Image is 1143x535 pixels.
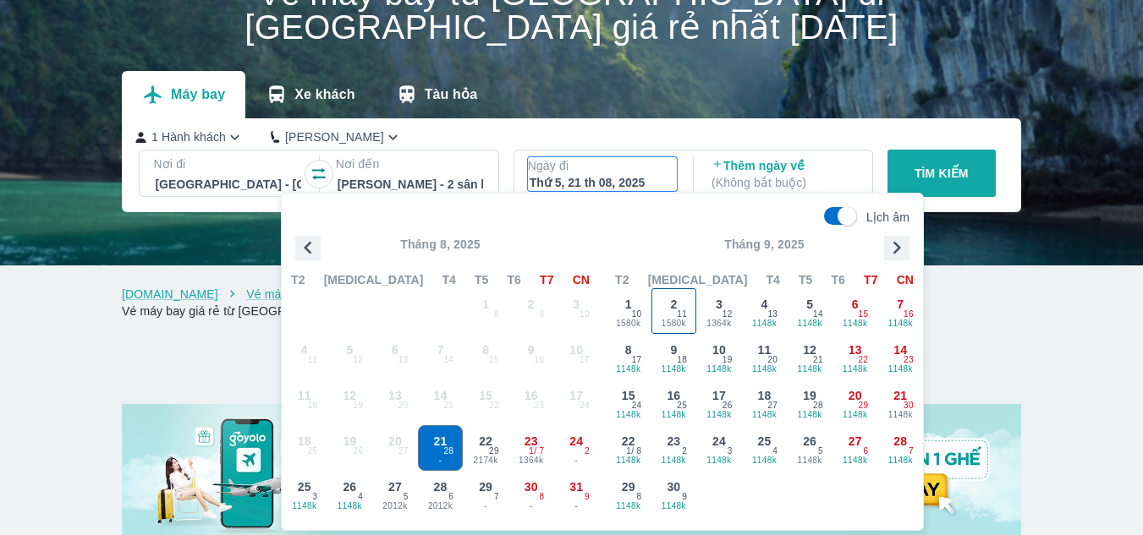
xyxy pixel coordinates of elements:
span: T7 [864,271,877,288]
span: 1 [625,296,632,313]
span: 2012k [419,500,463,513]
span: 29 [489,445,499,458]
button: 211148k30 [877,379,923,425]
span: 10 [712,341,726,358]
a: Vé máy bay giá rẻ từ [GEOGRAPHIC_DATA] đi [GEOGRAPHIC_DATA] [122,304,505,318]
span: 1148k [743,454,787,467]
span: 1148k [833,408,877,422]
button: 231364k1/ 7 [508,425,554,471]
span: 26 [343,478,356,495]
button: 91148k18 [651,334,697,379]
span: 1148k [697,454,741,467]
button: 111148k20 [742,334,788,379]
span: 26 [803,433,816,450]
button: 121148k21 [787,334,833,379]
span: T6 [832,271,845,288]
span: T2 [615,271,629,288]
span: 27 [388,478,402,495]
button: TÌM KIẾM [887,150,996,197]
span: 1148k [833,363,877,376]
button: [PERSON_NAME] [271,128,402,146]
button: 24-2 [553,425,599,471]
span: 29 [479,478,492,495]
span: 1148k [652,408,696,422]
p: Nơi đi [153,156,302,172]
div: Thứ 5, 21 th 08, 2025 [530,174,675,191]
span: 1148k [833,454,877,467]
span: 2012k [373,500,417,513]
span: 1148k [878,317,922,330]
span: 8 [637,490,642,504]
button: 191148k28 [787,379,833,425]
span: 30 [525,478,538,495]
span: - [464,500,508,513]
span: 1148k [743,363,787,376]
span: 1148k [607,408,651,422]
button: 61148k15 [833,288,878,334]
span: 18 [677,353,687,367]
p: [PERSON_NAME] [285,128,384,145]
span: 17 [632,353,642,367]
p: 1 Hành khách [151,128,226,145]
span: 1148k [833,317,877,330]
p: Tháng 8, 2025 [282,236,599,253]
span: 23 [667,433,680,450]
span: 1148k [743,317,787,330]
span: T2 [291,271,305,288]
span: 1148k [788,454,832,467]
button: 81148k17 [606,334,651,379]
p: ( Không bắt buộc ) [712,174,857,191]
span: 4 [761,296,768,313]
span: T5 [475,271,488,288]
span: 20 [767,353,778,367]
span: T4 [442,271,456,288]
span: [MEDICAL_DATA] [648,271,748,288]
span: 25 [298,478,311,495]
span: 14 [813,308,823,321]
span: 3 [313,490,318,504]
span: 6 [448,490,453,504]
span: 30 [904,399,914,412]
span: 1148k [878,454,922,467]
span: 12 [723,308,733,321]
button: 221148k1/ 8 [606,425,651,471]
p: Nơi đến [336,156,485,172]
button: 261148k5 [787,425,833,471]
span: 2 [682,445,687,458]
span: 1148k [283,500,327,513]
span: 1580k [652,317,696,330]
p: Tàu hỏa [425,86,478,103]
span: 8 [540,490,545,504]
span: 8 [625,341,632,358]
span: 1 / 7 [529,445,544,458]
button: 181148k27 [742,379,788,425]
span: 24 [632,399,642,412]
span: 28 [443,445,453,458]
span: - [554,500,598,513]
span: 25 [677,399,687,412]
span: 1148k [697,408,741,422]
span: 1148k [788,363,832,376]
span: - [554,454,598,467]
button: 29-7 [463,471,508,516]
button: 30-8 [508,471,554,516]
span: 17 [712,387,726,404]
p: Tháng 9, 2025 [606,236,923,253]
span: 21 [893,387,907,404]
span: 1364k [697,317,741,330]
p: TÌM KIẾM [915,165,969,182]
span: 11 [758,341,772,358]
button: 291148k8 [606,471,651,516]
span: 1148k [652,500,696,513]
span: 27 [849,433,862,450]
button: 1 Hành khách [135,128,244,146]
button: 241148k3 [696,425,742,471]
p: Thêm ngày về [712,157,857,191]
span: 1148k [328,500,372,513]
span: 19 [803,387,816,404]
span: 23 [525,433,538,450]
span: 1148k [788,408,832,422]
span: 24 [712,433,726,450]
span: 16 [904,308,914,321]
span: 20 [849,387,862,404]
